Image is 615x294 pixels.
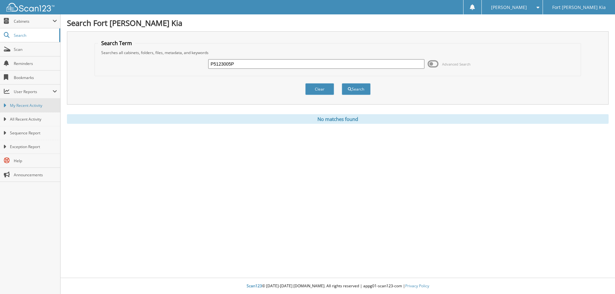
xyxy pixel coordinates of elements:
span: User Reports [14,89,53,94]
span: Scan [14,47,57,52]
span: Reminders [14,61,57,66]
span: Sequence Report [10,130,57,136]
span: My Recent Activity [10,103,57,108]
a: Privacy Policy [405,283,429,289]
div: No matches found [67,114,609,124]
span: All Recent Activity [10,116,57,122]
iframe: Chat Widget [583,263,615,294]
span: Search [14,33,56,38]
button: Clear [305,83,334,95]
span: Scan123 [247,283,262,289]
span: Help [14,158,57,163]
span: Advanced Search [442,62,471,67]
span: Fort [PERSON_NAME] Kia [552,5,606,9]
span: Cabinets [14,19,53,24]
span: Bookmarks [14,75,57,80]
span: Announcements [14,172,57,178]
h1: Search Fort [PERSON_NAME] Kia [67,18,609,28]
div: © [DATE]-[DATE] [DOMAIN_NAME]. All rights reserved | appg01-scan123-com | [61,278,615,294]
div: Searches all cabinets, folders, files, metadata, and keywords [98,50,578,55]
legend: Search Term [98,40,135,47]
span: Exception Report [10,144,57,150]
span: [PERSON_NAME] [491,5,527,9]
img: scan123-logo-white.svg [6,3,54,12]
button: Search [342,83,371,95]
